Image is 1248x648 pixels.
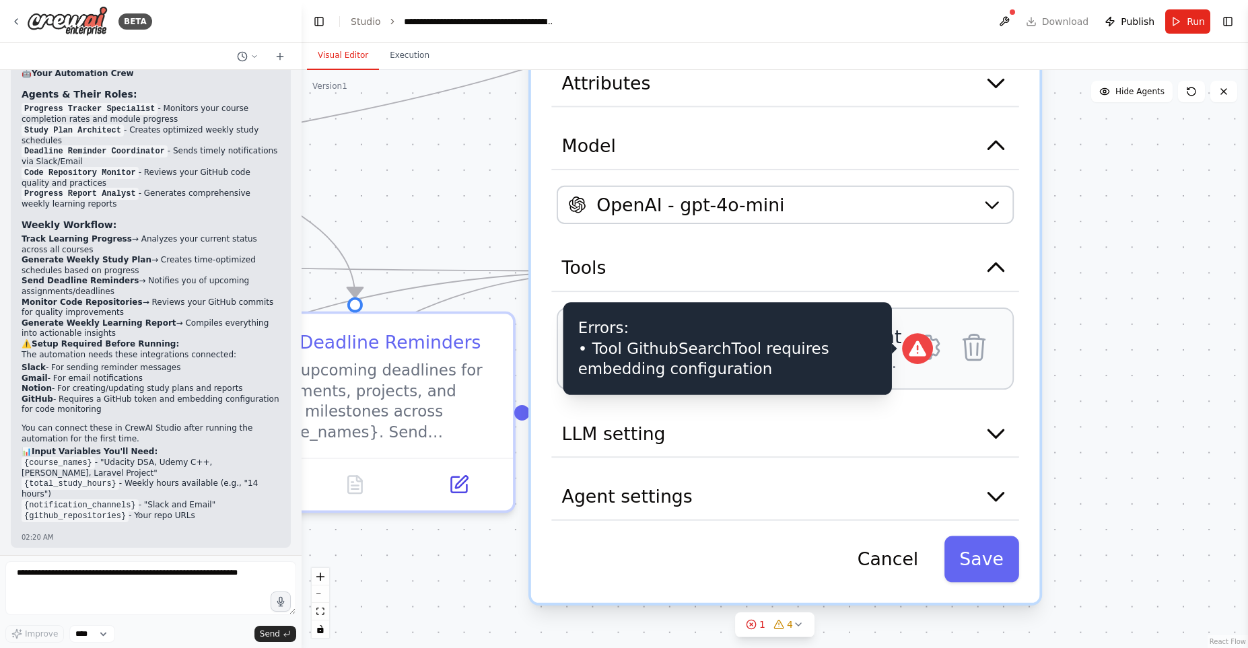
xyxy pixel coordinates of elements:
span: LLM setting [562,421,666,446]
button: Publish [1099,9,1160,34]
button: Execution [379,42,440,70]
li: - Sends timely notifications via Slack/Email [22,146,280,168]
nav: breadcrumb [351,15,555,28]
span: Tools [562,255,606,281]
code: {github_repositories} [22,510,129,522]
div: Version 1 [312,81,347,92]
strong: Input Variables You'll Need: [32,447,158,456]
button: zoom in [312,568,329,585]
button: Visual Editor [307,42,379,70]
div: Send Deadline RemindersCheck upcoming deadlines for assignments, projects, and course milestones ... [195,312,516,513]
button: Open in side panel [415,469,503,500]
span: Hide Agents [1115,86,1165,97]
span: 1 [759,618,765,631]
code: Progress Tracker Specialist [22,103,158,115]
strong: Your Automation Crew [32,69,134,78]
h2: ⚠️ [22,339,280,350]
li: → Compiles everything into actionable insights [22,318,280,339]
code: Progress Report Analyst [22,188,139,200]
strong: Notion [22,384,52,393]
button: 14 [735,612,814,637]
li: - Monitors your course completion rates and module progress [22,104,280,125]
div: Errors: • Tool GithubSearchTool requires embedding configuration [563,302,891,394]
div: Search a github repo's content [625,324,901,350]
button: zoom out [312,585,329,603]
strong: Weekly Workflow: [22,219,116,230]
code: Code Repository Monitor [22,167,139,179]
div: React Flow controls [312,568,329,638]
li: → Creates time-optimized schedules based on progress [22,255,280,276]
button: fit view [312,603,329,620]
img: Logo [27,6,108,36]
span: Model [562,133,616,159]
button: Configure tool [905,324,951,371]
li: - Generates comprehensive weekly learning reports [22,188,280,210]
li: → Reviews your GitHub commits for quality improvements [22,297,280,318]
p: You can connect these in CrewAI Studio after running the automation for the first time. [22,423,280,444]
button: No output available [301,469,410,500]
li: - Requires a GitHub token and embedding configuration for code monitoring [22,394,280,415]
span: Attributes [562,70,651,96]
span: Publish [1121,15,1154,28]
strong: Send Deadline Reminders [22,276,139,285]
code: Study Plan Architect [22,124,124,137]
li: - For sending reminder messages [22,363,280,373]
button: Hide Agents [1091,81,1173,102]
button: Save [944,536,1018,583]
strong: Generate Weekly Study Plan [22,255,151,264]
strong: Monitor Code Repositories [22,297,143,307]
span: Send [260,628,280,639]
code: {total_study_hours} [22,478,119,490]
strong: Agents & Their Roles: [22,89,137,100]
strong: Track Learning Progress [22,234,132,244]
button: Model [551,122,1018,170]
button: Click to speak your automation idea [271,591,291,612]
button: Attributes [551,60,1018,108]
button: Cancel [842,536,934,583]
code: {notification_channels} [22,499,139,511]
h2: 📊 [22,447,280,458]
strong: Generate Weekly Learning Report [22,318,176,328]
li: - Weekly hours available (e.g., "14 hours") [22,478,280,500]
strong: Setup Required Before Running: [32,339,179,349]
strong: Gmail [22,373,48,383]
div: Check upcoming deadlines for assignments, projects, and course milestones across {course_names}. ... [248,360,497,442]
button: Hide left sidebar [310,12,328,31]
button: Send [254,626,296,642]
code: {course_names} [22,457,95,469]
button: Switch to previous chat [232,48,264,65]
li: - Creates optimized weekly study schedules [22,125,280,147]
button: Show right sidebar [1218,12,1237,31]
li: - For creating/updating study plans and reports [22,384,280,394]
span: Run [1187,15,1205,28]
span: Agent settings [562,483,693,509]
li: - For email notifications [22,373,280,384]
span: 4 [787,618,793,631]
span: OpenAI - gpt-4o-mini [596,192,784,217]
div: 02:20 AM [22,532,280,542]
button: toggle interactivity [312,620,329,638]
div: A tool that can be used to semantic search a query from a github repo's content. This is not the ... [625,353,901,373]
li: → Analyzes your current status across all courses [22,234,280,255]
div: BETA [118,13,152,30]
li: - "Slack and Email" [22,500,280,511]
li: → Notifies you of upcoming assignments/deadlines [22,276,280,297]
button: Improve [5,625,64,643]
button: Start a new chat [269,48,291,65]
code: Deadline Reminder Coordinator [22,145,168,157]
button: OpenAI - gpt-4o-mini [557,186,1014,224]
strong: GitHub [22,394,53,404]
li: - "Udacity DSA, Udemy C++, [PERSON_NAME], Laravel Project" [22,458,280,479]
button: LLM setting [551,410,1018,458]
a: React Flow attribution [1210,638,1246,645]
li: - Your repo URLs [22,511,280,521]
h2: 🤖 [22,69,280,79]
span: Improve [25,628,58,639]
button: Agent settings [551,473,1018,521]
p: The automation needs these integrations connected: [22,350,280,361]
strong: Slack [22,363,46,372]
button: Delete tool [951,324,998,371]
div: Send Deadline Reminders [248,329,481,355]
li: - Reviews your GitHub code quality and practices [22,168,280,189]
button: Tools [551,245,1018,293]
